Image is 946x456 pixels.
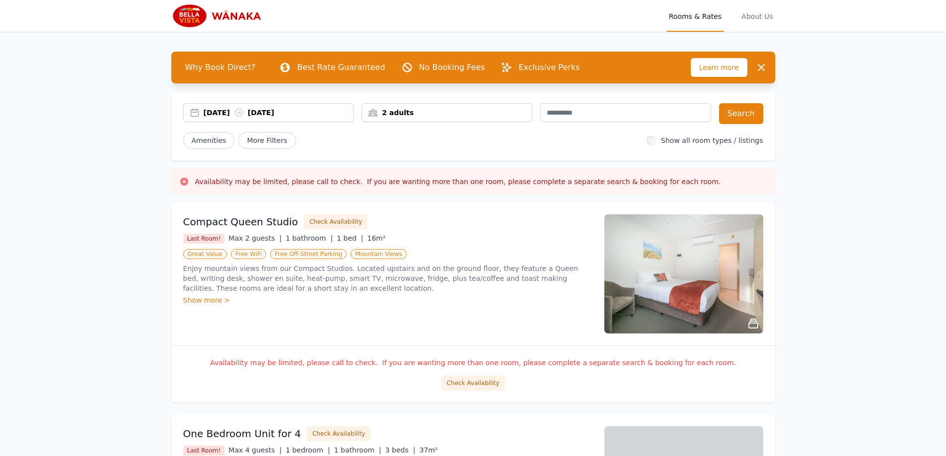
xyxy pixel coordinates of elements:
[183,358,763,368] p: Availability may be limited, please call to check. If you are wanting more than one room, please ...
[419,446,437,454] span: 37m²
[362,108,532,118] div: 2 adults
[661,136,763,144] label: Show all room types / listings
[286,234,333,242] span: 1 bathroom |
[228,446,282,454] span: Max 4 guests |
[183,295,592,305] div: Show more >
[183,446,225,456] span: Last Room!
[183,215,298,229] h3: Compact Queen Studio
[518,62,580,73] p: Exclusive Perks
[385,446,416,454] span: 3 beds |
[691,58,747,77] span: Learn more
[307,426,370,441] button: Check Availability
[183,263,592,293] p: Enjoy mountain views from our Compact Studios. Located upstairs and on the ground floor, they fea...
[195,177,721,187] h3: Availability may be limited, please call to check. If you are wanting more than one room, please ...
[334,446,381,454] span: 1 bathroom |
[286,446,330,454] span: 1 bedroom |
[337,234,363,242] span: 1 bed |
[171,4,267,28] img: Bella Vista Wanaka
[367,234,386,242] span: 16m²
[231,249,267,259] span: Free WiFi
[204,108,354,118] div: [DATE] [DATE]
[228,234,282,242] span: Max 2 guests |
[183,234,225,244] span: Last Room!
[441,376,505,391] button: Check Availability
[238,132,295,149] span: More Filters
[183,249,227,259] span: Great Value
[304,214,367,229] button: Check Availability
[270,249,347,259] span: Free Off-Street Parking
[351,249,406,259] span: Mountain Views
[719,103,763,124] button: Search
[183,132,235,149] button: Amenities
[183,427,301,441] h3: One Bedroom Unit for 4
[419,62,485,73] p: No Booking Fees
[177,58,264,77] span: Why Book Direct?
[297,62,385,73] p: Best Rate Guaranteed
